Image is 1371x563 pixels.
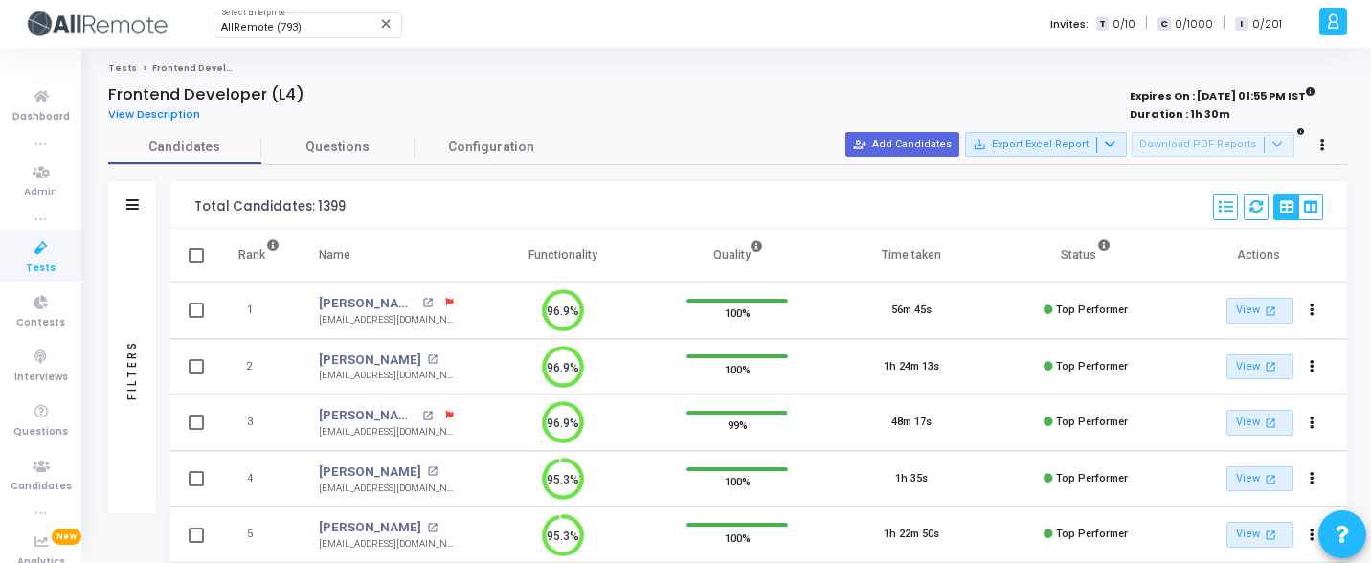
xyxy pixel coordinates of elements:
button: Export Excel Report [965,132,1127,157]
h4: Frontend Developer (L4) [108,85,304,104]
span: I [1235,17,1247,32]
span: T [1096,17,1109,32]
span: Admin [24,185,57,201]
span: Top Performer [1056,360,1128,372]
a: View [1226,410,1293,436]
div: Name [319,244,350,265]
div: [EMAIL_ADDRESS][DOMAIN_NAME] [319,369,457,383]
a: [PERSON_NAME] [319,406,417,425]
mat-icon: open_in_new [427,523,438,533]
span: C [1157,17,1170,32]
span: AllRemote (793) [221,21,302,34]
span: Top Performer [1056,472,1128,484]
img: logo [24,5,168,43]
span: 0/1000 [1175,16,1213,33]
span: 100% [725,359,751,378]
button: Actions [1299,465,1326,492]
th: Actions [1173,229,1347,282]
span: 0/10 [1113,16,1135,33]
td: 3 [218,394,300,451]
span: 100% [725,528,751,547]
span: 0/201 [1252,16,1282,33]
span: Frontend Developer (L4) [152,62,270,74]
span: Contests [16,315,65,331]
span: Top Performer [1056,304,1128,316]
a: Tests [108,62,137,74]
div: [EMAIL_ADDRESS][DOMAIN_NAME] [319,425,457,439]
mat-icon: open_in_new [1263,303,1279,319]
th: Status [999,229,1173,282]
div: [EMAIL_ADDRESS][DOMAIN_NAME] [319,482,457,496]
a: View [1226,522,1293,548]
span: View Description [108,106,200,122]
td: 5 [218,507,300,563]
strong: Duration : 1h 30m [1130,106,1230,122]
mat-icon: Clear [379,16,394,32]
strong: Expires On : [DATE] 01:55 PM IST [1130,83,1315,104]
button: Add Candidates [845,132,959,157]
button: Actions [1299,410,1326,437]
div: 48m 17s [891,415,932,431]
mat-icon: person_add_alt [853,138,866,151]
div: Time taken [882,244,941,265]
button: Actions [1299,522,1326,549]
div: [EMAIL_ADDRESS][DOMAIN_NAME] [319,537,457,552]
span: | [1145,13,1148,34]
mat-icon: open_in_new [427,354,438,365]
div: 56m 45s [891,303,932,319]
div: 1h 35s [895,471,928,487]
span: Questions [261,137,415,157]
a: View [1226,354,1293,380]
div: [EMAIL_ADDRESS][DOMAIN_NAME] [319,313,457,327]
span: 100% [725,304,751,323]
td: 2 [218,339,300,395]
div: 1h 22m 50s [884,527,939,543]
div: Total Candidates: 1399 [194,199,346,214]
th: Rank [218,229,300,282]
span: Candidates [108,137,261,157]
span: New [52,529,81,545]
span: Tests [26,260,56,277]
span: Questions [13,424,68,440]
button: Download PDF Reports [1132,132,1294,157]
mat-icon: open_in_new [1263,415,1279,431]
a: View [1226,466,1293,492]
th: Functionality [476,229,650,282]
label: Invites: [1050,16,1089,33]
span: Candidates [11,479,72,495]
span: Dashboard [12,109,70,125]
span: 99% [728,416,748,435]
button: Actions [1299,298,1326,325]
span: Configuration [448,137,534,157]
a: [PERSON_NAME] [319,294,417,313]
div: Filters [124,265,141,476]
a: [PERSON_NAME] [319,462,421,482]
span: 100% [725,472,751,491]
a: View [1226,298,1293,324]
span: Interviews [14,370,68,386]
a: [PERSON_NAME] [319,350,421,370]
span: Top Performer [1056,528,1128,540]
th: Quality [650,229,824,282]
mat-icon: open_in_new [1263,358,1279,374]
mat-icon: open_in_new [422,298,433,308]
mat-icon: open_in_new [1263,527,1279,543]
nav: breadcrumb [108,62,1347,75]
mat-icon: open_in_new [422,411,433,421]
td: 4 [218,451,300,507]
span: | [1223,13,1225,34]
div: View Options [1273,194,1323,220]
span: Top Performer [1056,416,1128,428]
mat-icon: open_in_new [1263,471,1279,487]
button: Actions [1299,353,1326,380]
div: 1h 24m 13s [884,359,939,375]
td: 1 [218,282,300,339]
a: [PERSON_NAME] [319,518,421,537]
a: View Description [108,108,214,121]
mat-icon: save_alt [973,138,986,151]
mat-icon: open_in_new [427,466,438,477]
